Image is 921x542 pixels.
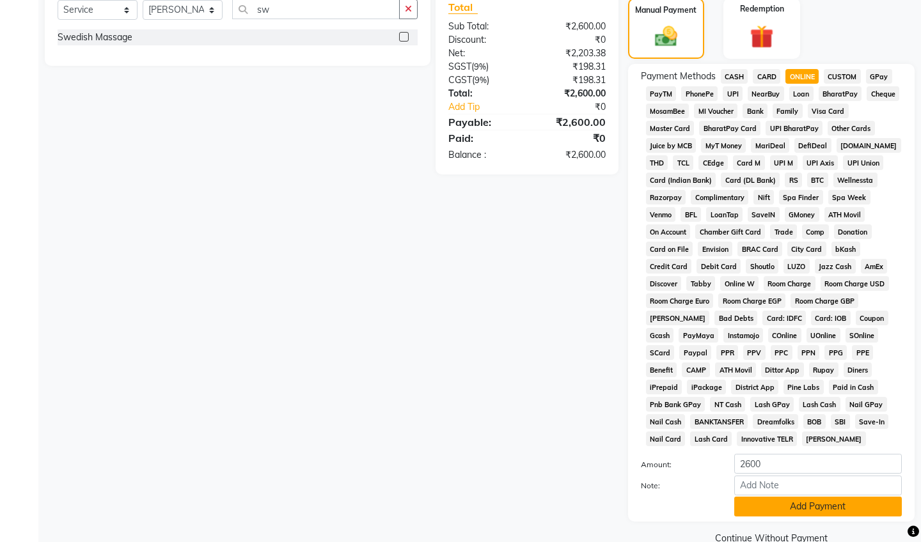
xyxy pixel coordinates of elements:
span: Diners [844,362,872,377]
span: On Account [646,224,691,239]
span: Room Charge Euro [646,293,714,308]
span: Bank [743,104,767,118]
div: Total: [439,87,527,100]
div: ₹2,203.38 [527,47,615,60]
span: Pnb Bank GPay [646,397,705,412]
span: [DOMAIN_NAME] [837,138,901,153]
div: ( ) [439,60,527,74]
span: UPI Axis [803,155,838,170]
span: RS [785,173,802,187]
span: Razorpay [646,190,686,205]
span: Card M [733,155,765,170]
span: Cheque [867,86,899,101]
span: Online W [720,276,759,291]
span: Benefit [646,362,677,377]
span: City Card [787,242,826,256]
div: Balance : [439,148,527,162]
span: Family [773,104,803,118]
span: Spa Finder [779,190,823,205]
span: TCL [673,155,693,170]
span: Spa Week [828,190,870,205]
div: Discount: [439,33,527,47]
label: Amount: [631,459,725,470]
span: Innovative TELR [737,431,797,446]
span: Lash Card [690,431,732,446]
span: Rupay [809,362,838,377]
span: Comp [802,224,829,239]
span: PPV [743,345,766,360]
span: [PERSON_NAME] [802,431,866,446]
span: PayMaya [679,328,718,343]
span: Room Charge EGP [718,293,785,308]
span: MyT Money [701,138,746,153]
span: GPay [866,69,892,84]
span: PPN [798,345,820,360]
span: CUSTOM [824,69,861,84]
span: Nail Cash [646,414,686,429]
span: Paid in Cash [829,380,878,394]
label: Note: [631,480,725,492]
label: Manual Payment [635,4,697,16]
div: ₹198.31 [527,74,615,87]
span: [PERSON_NAME] [646,311,710,325]
span: CASH [721,69,748,84]
span: Complimentary [691,190,748,205]
span: ONLINE [785,69,819,84]
span: NearBuy [748,86,784,101]
span: PayTM [646,86,677,101]
span: Payment Methods [641,70,716,83]
span: UPI M [770,155,798,170]
span: DefiDeal [794,138,831,153]
span: Pine Labs [783,380,824,394]
span: PhonePe [681,86,718,101]
span: SOnline [846,328,879,343]
span: PPC [771,345,792,360]
span: MosamBee [646,104,689,118]
span: SaveIN [748,207,780,222]
span: Room Charge USD [821,276,889,291]
span: CAMP [682,362,710,377]
span: SGST [448,61,471,72]
span: PPR [716,345,738,360]
span: Trade [770,224,797,239]
div: ₹0 [527,33,615,47]
span: Paypal [679,345,711,360]
div: ₹2,600.00 [527,87,615,100]
img: _cash.svg [648,24,684,49]
div: Swedish Massage [58,31,132,44]
div: ₹2,600.00 [527,20,615,33]
span: Dreamfolks [753,414,798,429]
span: UOnline [807,328,840,343]
span: SCard [646,345,675,360]
span: Card (DL Bank) [721,173,780,187]
div: Net: [439,47,527,60]
span: PPG [824,345,847,360]
span: Nail Card [646,431,686,446]
div: ₹198.31 [527,60,615,74]
span: Nift [753,190,774,205]
span: iPrepaid [646,380,682,394]
input: Amount [734,454,902,474]
div: ₹2,600.00 [527,148,615,162]
span: CARD [753,69,780,84]
span: Bad Debts [714,311,757,325]
span: Card on File [646,242,693,256]
span: Card: IDFC [762,311,806,325]
span: Jazz Cash [815,259,856,274]
div: Paid: [439,130,527,146]
span: 9% [475,75,487,85]
div: Payable: [439,114,527,130]
span: CGST [448,74,472,86]
span: BANKTANSFER [690,414,748,429]
span: Chamber Gift Card [695,224,765,239]
span: Lash GPay [750,397,794,412]
span: Room Charge GBP [791,293,858,308]
span: AmEx [861,259,888,274]
span: THD [646,155,668,170]
span: BTC [807,173,828,187]
span: Juice by MCB [646,138,697,153]
span: NT Cash [710,397,745,412]
span: Visa Card [808,104,849,118]
span: Tabby [686,276,715,291]
span: SBI [831,414,850,429]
